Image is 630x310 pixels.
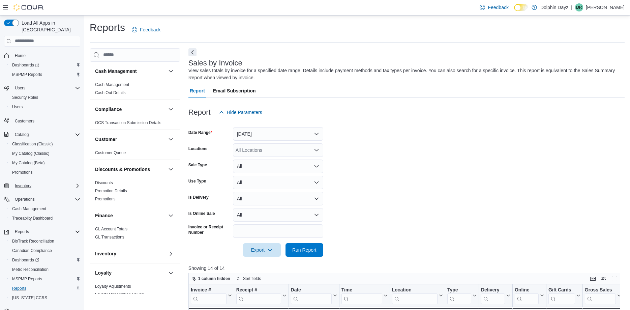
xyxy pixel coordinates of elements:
button: My Catalog (Beta) [7,158,83,168]
h3: Inventory [95,250,116,257]
button: Users [12,84,28,92]
span: Washington CCRS [9,294,80,302]
div: Discounts & Promotions [90,179,180,206]
button: Gift Cards [548,287,580,304]
h3: Compliance [95,106,122,113]
span: Users [12,104,23,110]
button: Catalog [1,130,83,139]
div: Finance [90,225,180,244]
span: Home [15,53,26,58]
a: Promotions [95,197,116,201]
label: Locations [188,146,208,151]
span: Operations [15,197,35,202]
button: BioTrack Reconciliation [7,236,83,246]
label: Sale Type [188,162,207,168]
button: Discounts & Promotions [167,165,175,173]
a: My Catalog (Beta) [9,159,48,167]
span: Loyalty Redemption Values [95,292,144,297]
span: Security Roles [9,93,80,102]
div: Online [515,287,539,293]
button: Customer [95,136,166,143]
h1: Reports [90,21,125,34]
span: DR [576,3,582,11]
span: Reports [15,229,29,234]
span: BioTrack Reconciliation [9,237,80,245]
span: My Catalog (Beta) [12,160,45,166]
button: [DATE] [233,127,323,141]
h3: Loyalty [95,270,112,276]
div: Receipt # [236,287,281,293]
button: Home [1,51,83,60]
a: Canadian Compliance [9,247,55,255]
span: Run Report [292,247,317,253]
span: Hide Parameters [227,109,262,116]
span: Promotions [12,170,33,175]
button: Users [1,83,83,93]
span: Discounts [95,180,113,186]
span: Feedback [488,4,508,11]
input: Dark Mode [514,4,528,11]
div: Customer [90,149,180,160]
button: Receipt # [236,287,286,304]
button: Customers [1,116,83,125]
a: BioTrack Reconciliation [9,237,57,245]
a: Cash Management [9,205,49,213]
span: MSPMP Reports [9,275,80,283]
span: Email Subscription [213,84,256,97]
a: My Catalog (Classic) [9,149,52,158]
div: Gross Sales [584,287,616,293]
div: Gross Sales [584,287,616,304]
label: Use Type [188,178,206,184]
button: Date [291,287,337,304]
a: Feedback [477,1,511,14]
button: Catalog [12,131,31,139]
button: Loyalty [167,269,175,277]
button: Inventory [95,250,166,257]
button: Operations [1,195,83,204]
button: Export [243,243,281,257]
a: [US_STATE] CCRS [9,294,50,302]
button: All [233,176,323,189]
button: Delivery [481,287,510,304]
a: Users [9,103,25,111]
div: Type [447,287,471,293]
span: Home [12,51,80,60]
a: GL Account Totals [95,227,127,231]
span: Users [12,84,80,92]
label: Invoice or Receipt Number [188,224,230,235]
button: Reports [12,228,32,236]
button: MSPMP Reports [7,274,83,284]
button: Traceabilty Dashboard [7,214,83,223]
span: MSPMP Reports [12,72,42,77]
span: Traceabilty Dashboard [12,216,53,221]
h3: Discounts & Promotions [95,166,150,173]
div: View sales totals by invoice for a specified date range. Details include payment methods and tax ... [188,67,621,81]
span: Users [15,85,25,91]
div: Cash Management [90,81,180,100]
div: Gift Card Sales [548,287,575,304]
button: Finance [167,212,175,220]
a: Dashboards [7,255,83,265]
button: Invoice # [191,287,232,304]
a: Customer Queue [95,150,126,155]
a: Promotions [9,168,35,176]
p: [PERSON_NAME] [586,3,625,11]
a: Customers [12,117,37,125]
span: Traceabilty Dashboard [9,214,80,222]
span: Reports [12,286,26,291]
span: MSPMP Reports [12,276,42,282]
h3: Finance [95,212,113,219]
span: Classification (Classic) [12,141,53,147]
a: Home [12,52,28,60]
span: Users [9,103,80,111]
div: Location [392,287,437,293]
button: Classification (Classic) [7,139,83,149]
span: 1 column hidden [198,276,230,281]
span: Export [247,243,277,257]
span: Feedback [140,26,160,33]
span: Metrc Reconciliation [12,267,49,272]
a: Security Roles [9,93,41,102]
label: Is Online Sale [188,211,215,216]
